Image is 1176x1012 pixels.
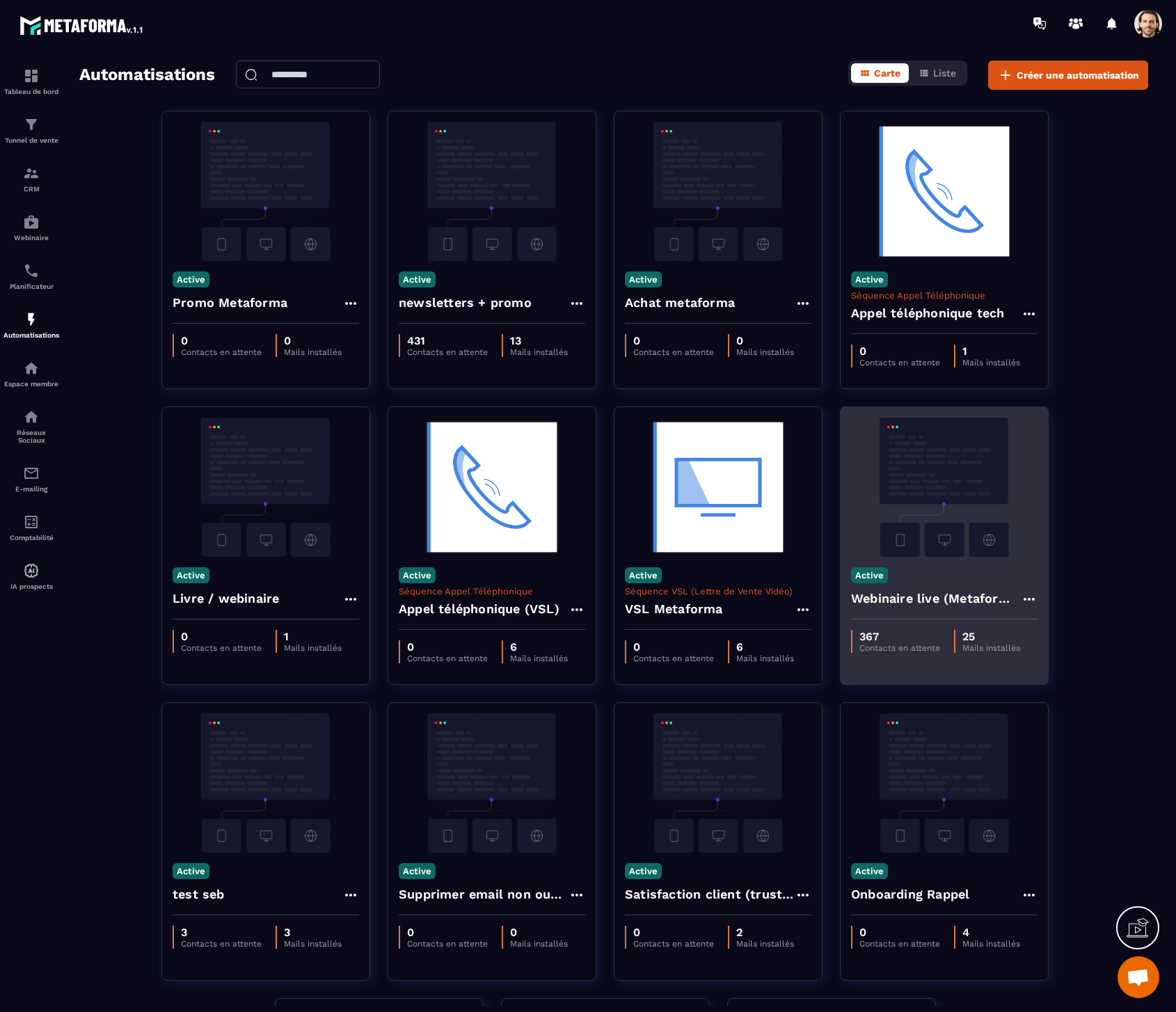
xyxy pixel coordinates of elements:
img: automation-background [625,713,811,853]
p: 3 [181,926,262,939]
p: 0 [181,630,262,643]
h4: Promo Metaforma [173,293,287,313]
h4: newsletters + promo [399,293,532,313]
p: 0 [510,926,568,939]
p: 0 [181,334,262,347]
p: Active [851,271,888,287]
p: Active [625,271,662,287]
img: formation [23,68,40,84]
img: automation-background [173,418,359,557]
img: automations [23,360,40,377]
p: 431 [407,334,488,347]
p: Mails installés [284,643,342,653]
p: Active [399,567,436,583]
p: Automatisations [3,331,59,339]
p: 25 [962,630,1020,643]
h2: Automatisations [79,61,215,90]
p: 0 [284,334,342,347]
img: automation-background [625,122,811,261]
img: automation-background [625,418,811,557]
a: accountantaccountantComptabilité [3,503,59,552]
a: emailemailE-mailing [3,454,59,503]
p: Contacts en attente [859,939,940,949]
p: Mails installés [736,347,794,357]
p: 13 [510,334,568,347]
p: Planificateur [3,283,59,290]
p: 1 [962,345,1020,358]
p: Contacts en attente [407,939,488,949]
p: Active [173,567,209,583]
p: Contacts en attente [407,654,488,663]
p: 0 [633,334,714,347]
p: Mails installés [510,654,568,663]
p: Contacts en attente [633,654,714,663]
p: 2 [736,926,794,939]
p: Webinaire [3,234,59,242]
h4: Webinaire live (Metaforma) [851,589,1021,608]
img: automations [23,214,40,230]
p: Contacts en attente [633,347,714,357]
img: automations [23,311,40,328]
img: automation-background [399,713,585,853]
p: Active [173,271,209,287]
p: 0 [633,640,714,654]
img: email [23,465,40,482]
p: 0 [859,345,940,358]
img: automation-background [851,713,1038,853]
a: schedulerschedulerPlanificateur [3,252,59,301]
h4: Livre / webinaire [173,589,279,608]
p: Mails installés [510,347,568,357]
p: Espace membre [3,380,59,388]
p: Contacts en attente [859,358,940,367]
p: Séquence VSL (Lettre de Vente Vidéo) [625,586,811,596]
p: 4 [962,926,1020,939]
span: Créer une automatisation [1017,68,1139,82]
p: Active [851,567,888,583]
a: automationsautomationsWebinaire [3,203,59,252]
img: automation-background [399,418,585,557]
p: Mails installés [962,358,1020,367]
h4: Achat metaforma [625,293,735,313]
a: formationformationTableau de bord [3,57,59,106]
img: automation-background [399,122,585,261]
img: logo [19,13,145,38]
a: automationsautomationsEspace membre [3,349,59,398]
p: Contacts en attente [407,347,488,357]
img: automations [23,562,40,579]
p: Mails installés [962,939,1020,949]
p: Séquence Appel Téléphonique [851,290,1038,301]
p: Mails installés [736,939,794,949]
p: Active [173,863,209,879]
p: Mails installés [284,347,342,357]
p: Comptabilité [3,534,59,541]
p: Contacts en attente [181,643,262,653]
p: 6 [510,640,568,654]
p: Réseaux Sociaux [3,429,59,444]
p: Contacts en attente [181,347,262,357]
p: Séquence Appel Téléphonique [399,586,585,596]
h4: test seb [173,885,225,904]
button: Carte [851,63,909,83]
img: automation-background [173,713,359,853]
p: 3 [284,926,342,939]
p: 0 [407,926,488,939]
button: Créer une automatisation [988,61,1148,90]
button: Liste [910,63,964,83]
img: formation [23,165,40,182]
h4: Onboarding Rappel [851,885,969,904]
p: 367 [859,630,940,643]
h4: Supprimer email non ouvert apres 60 jours [399,885,569,904]
p: Mails installés [284,939,342,949]
p: Mails installés [510,939,568,949]
p: Active [399,271,436,287]
h4: Appel téléphonique (VSL) [399,599,559,619]
img: formation [23,116,40,133]
span: Liste [933,68,956,79]
a: Open chat [1118,956,1159,998]
h4: Appel téléphonique tech [851,303,1005,323]
p: 0 [407,640,488,654]
h4: Satisfaction client (trustpilot) [625,885,795,904]
img: automation-background [851,122,1038,261]
p: Active [399,863,436,879]
p: Contacts en attente [633,939,714,949]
